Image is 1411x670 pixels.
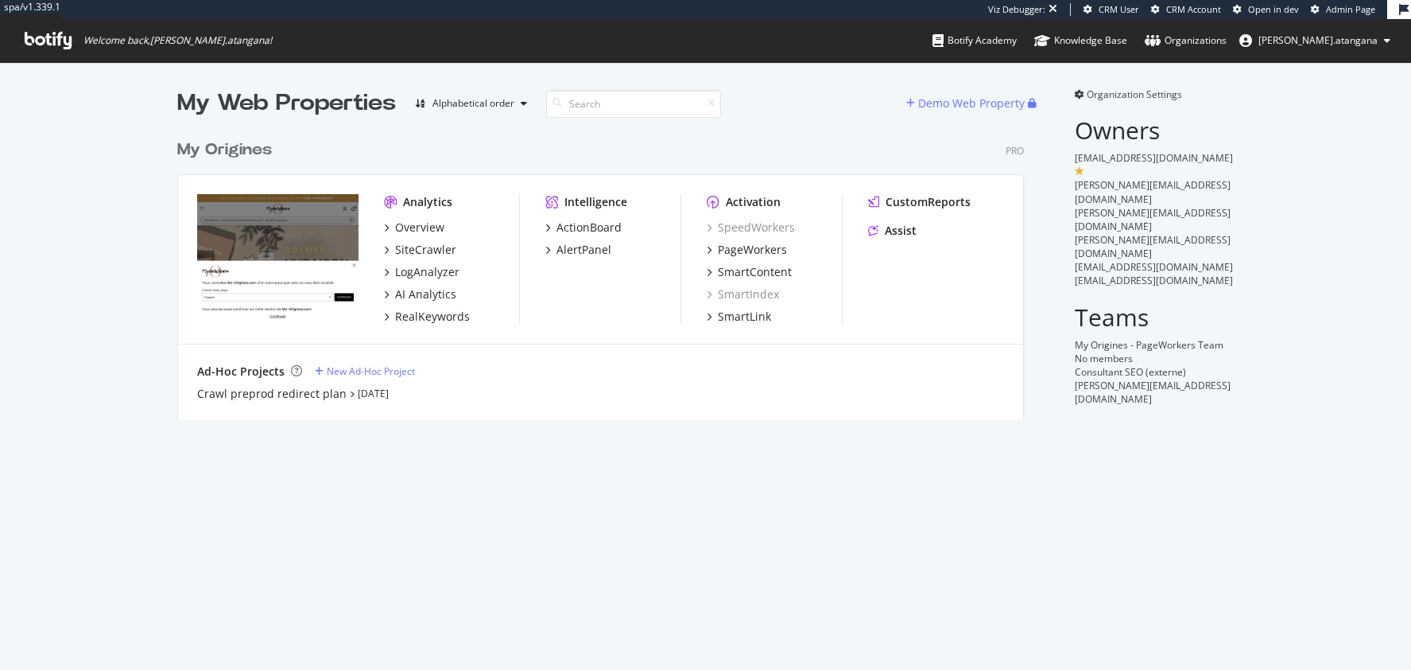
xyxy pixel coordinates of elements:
[358,387,389,400] a: [DATE]
[395,286,456,302] div: AI Analytics
[197,194,359,323] img: my-origines.com
[707,286,779,302] a: SmartIndex
[395,220,444,236] div: Overview
[1075,260,1233,274] span: [EMAIL_ADDRESS][DOMAIN_NAME]
[395,264,459,280] div: LogAnalyzer
[906,91,1028,116] button: Demo Web Property
[1099,3,1139,15] span: CRM User
[1075,304,1235,330] h2: Teams
[403,194,452,210] div: Analytics
[546,90,721,118] input: Search
[177,88,396,119] div: My Web Properties
[906,96,1028,110] a: Demo Web Property
[556,242,611,258] div: AlertPanel
[918,95,1025,111] div: Demo Web Property
[197,386,347,402] a: Crawl preprod redirect plan
[1151,3,1221,16] a: CRM Account
[1326,3,1375,15] span: Admin Page
[718,309,771,325] div: SmartLink
[177,119,1037,420] div: grid
[556,220,622,236] div: ActionBoard
[564,194,627,210] div: Intelligence
[409,91,533,116] button: Alphabetical order
[1075,352,1235,365] div: No members
[1083,3,1139,16] a: CRM User
[384,264,459,280] a: LogAnalyzer
[718,264,792,280] div: SmartContent
[707,264,792,280] a: SmartContent
[384,286,456,302] a: AI Analytics
[1006,144,1024,158] div: Pro
[1075,151,1233,165] span: [EMAIL_ADDRESS][DOMAIN_NAME]
[868,223,917,239] a: Assist
[707,309,771,325] a: SmartLink
[1075,206,1231,233] span: [PERSON_NAME][EMAIL_ADDRESS][DOMAIN_NAME]
[1166,3,1221,15] span: CRM Account
[545,220,622,236] a: ActionBoard
[1034,19,1127,62] a: Knowledge Base
[1145,19,1227,62] a: Organizations
[395,309,470,325] div: RealKeywords
[932,19,1017,62] a: Botify Academy
[83,34,272,47] span: Welcome back, [PERSON_NAME].atangana !
[1248,3,1299,15] span: Open in dev
[1258,33,1378,47] span: renaud.atangana
[197,364,285,380] div: Ad-Hoc Projects
[545,242,611,258] a: AlertPanel
[1034,33,1127,49] div: Knowledge Base
[177,138,278,162] a: My Origines
[707,220,795,236] a: SpeedWorkers
[1075,117,1235,143] h2: Owners
[707,242,787,258] a: PageWorkers
[1075,274,1233,287] span: [EMAIL_ADDRESS][DOMAIN_NAME]
[327,364,415,378] div: New Ad-Hoc Project
[932,33,1017,49] div: Botify Academy
[395,242,456,258] div: SiteCrawler
[1075,178,1231,205] span: [PERSON_NAME][EMAIL_ADDRESS][DOMAIN_NAME]
[1075,338,1235,352] div: My Origines - PageWorkers Team
[1227,28,1403,53] button: [PERSON_NAME].atangana
[315,364,415,378] a: New Ad-Hoc Project
[1311,3,1375,16] a: Admin Page
[384,309,470,325] a: RealKeywords
[177,138,272,162] div: My Origines
[1075,233,1231,260] span: [PERSON_NAME][EMAIL_ADDRESS][DOMAIN_NAME]
[1087,88,1182,101] span: Organization Settings
[988,3,1045,16] div: Viz Debugger:
[885,223,917,239] div: Assist
[432,99,514,108] div: Alphabetical order
[726,194,781,210] div: Activation
[868,194,971,210] a: CustomReports
[1075,379,1231,406] span: [PERSON_NAME][EMAIL_ADDRESS][DOMAIN_NAME]
[886,194,971,210] div: CustomReports
[384,242,456,258] a: SiteCrawler
[718,242,787,258] div: PageWorkers
[1075,365,1235,379] div: Consultant SEO (externe)
[1233,3,1299,16] a: Open in dev
[384,220,444,236] a: Overview
[1145,33,1227,49] div: Organizations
